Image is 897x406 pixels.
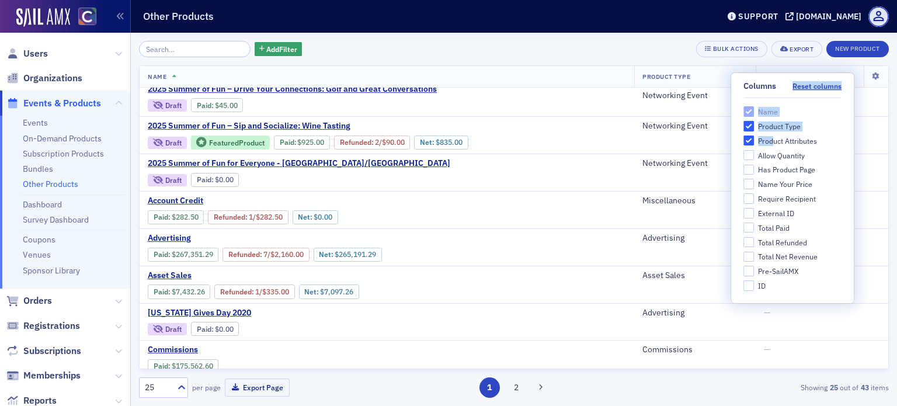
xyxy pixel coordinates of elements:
[299,284,359,299] div: Net: $709726
[165,326,182,332] div: Draft
[274,136,330,150] div: Paid: 2 - $92500
[148,284,210,299] div: Paid: 1 - $743226
[758,122,801,131] div: Product Type
[758,266,799,276] div: Pre-SailAMX
[743,266,754,276] input: Pre-SailAMX
[743,208,754,218] input: External ID
[148,72,166,81] span: Name
[148,308,344,318] a: [US_STATE] Gives Day 2020
[479,377,500,398] button: 1
[436,138,463,147] span: $835.00
[220,287,255,296] span: :
[314,248,382,262] div: Net: $26519129
[70,8,96,27] a: View Homepage
[642,196,747,206] div: Miscellaneous
[6,369,81,382] a: Memberships
[792,82,842,91] button: Columns
[304,287,320,296] span: Net :
[743,150,754,161] input: Allow Quantity
[23,320,80,332] span: Registrations
[334,136,410,150] div: Refunded: 2 - $92500
[255,42,303,57] button: AddFilter
[154,213,172,221] span: :
[23,369,81,382] span: Memberships
[165,177,182,183] div: Draft
[758,194,816,204] div: Require Recipient
[743,121,754,131] input: Product Type
[222,248,309,262] div: Refunded: 7 - $26735129
[758,107,778,117] div: Name
[172,213,199,221] span: $282.50
[148,248,218,262] div: Paid: 7 - $26735129
[858,382,871,393] strong: 43
[266,44,297,54] span: Add Filter
[758,252,818,262] div: Total Net Revenue
[148,308,344,318] span: Colorado Gives Day 2020
[148,233,344,244] span: Advertising
[320,287,353,296] span: $7,097.26
[642,72,690,81] span: Product Type
[319,250,335,259] span: Net :
[148,121,527,131] a: 2025 Summer of Fun – Sip and Socialize: Wine Tasting
[506,377,526,398] button: 2
[148,174,187,186] div: Draft
[826,41,889,57] button: New Product
[165,140,182,146] div: Draft
[148,121,350,131] span: 2025 Summer of Fun – Sip and Socialize: Wine Tasting
[148,137,187,149] div: Draft
[764,307,770,318] span: —
[6,345,81,358] a: Subscriptions
[191,98,243,112] div: Paid: 0 - $4500
[197,325,215,334] span: :
[758,151,805,161] div: Allow Quantity
[23,214,89,225] a: Survey Dashboard
[642,270,747,281] div: Asset Sales
[148,270,401,281] a: Asset Sales
[6,72,82,85] a: Organizations
[23,179,78,189] a: Other Products
[6,97,101,110] a: Events & Products
[143,9,214,23] h1: Other Products
[154,287,168,296] a: Paid
[78,8,96,26] img: SailAMX
[293,210,338,224] div: Net: $0
[826,43,889,53] a: New Product
[758,238,807,248] div: Total Refunded
[642,121,747,131] div: Networking Event
[743,81,776,92] div: Columns
[758,136,817,146] div: Product Attributes
[214,284,294,299] div: Refunded: 1 - $743226
[148,99,187,112] div: Draft
[790,46,813,53] div: Export
[743,136,754,146] input: Product Attributes
[214,213,245,221] a: Refunded
[23,234,55,245] a: Coupons
[148,158,450,169] a: 2025 Summer of Fun for Everyone - [GEOGRAPHIC_DATA]/[GEOGRAPHIC_DATA]
[256,213,283,221] span: $282.50
[785,12,865,20] button: [DOMAIN_NAME]
[743,237,754,248] input: Total Refunded
[642,345,747,355] div: Commissions
[23,97,101,110] span: Events & Products
[23,294,52,307] span: Orders
[154,362,172,370] span: :
[214,213,249,221] span: :
[868,6,889,27] span: Profile
[215,101,238,110] span: $45.00
[154,287,172,296] span: :
[197,175,215,184] span: :
[148,345,344,355] span: Commissions
[148,196,344,206] span: Account Credit
[197,101,215,110] span: :
[228,250,260,259] a: Refunded
[743,252,754,262] input: Total Net Revenue
[215,325,234,334] span: $0.00
[738,11,778,22] div: Support
[758,165,815,175] div: Has Product Page
[340,138,371,147] a: Refunded
[23,72,82,85] span: Organizations
[280,138,298,147] span: :
[215,175,234,184] span: $0.00
[154,213,168,221] a: Paid
[225,379,290,397] button: Export Page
